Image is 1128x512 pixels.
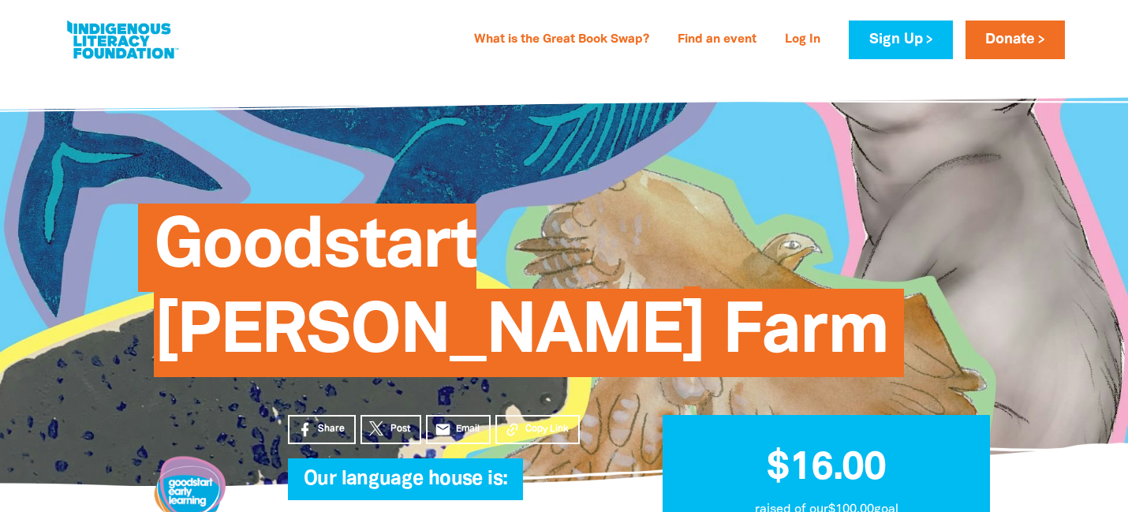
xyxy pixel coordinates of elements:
[525,422,569,436] span: Copy Link
[456,422,480,436] span: Email
[775,28,830,53] a: Log In
[154,215,888,377] span: Goodstart [PERSON_NAME] Farm
[426,415,491,444] a: emailEmail
[668,28,766,53] a: Find an event
[318,422,345,436] span: Share
[495,415,580,444] button: Copy Link
[288,484,615,494] h6: My Team
[966,21,1065,59] a: Donate
[767,450,886,487] span: $16.00
[435,421,451,438] i: email
[288,415,356,444] a: Share
[304,470,507,500] span: Our language house is:
[360,415,421,444] a: Post
[465,28,659,53] a: What is the Great Book Swap?
[390,422,410,436] span: Post
[849,21,952,59] a: Sign Up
